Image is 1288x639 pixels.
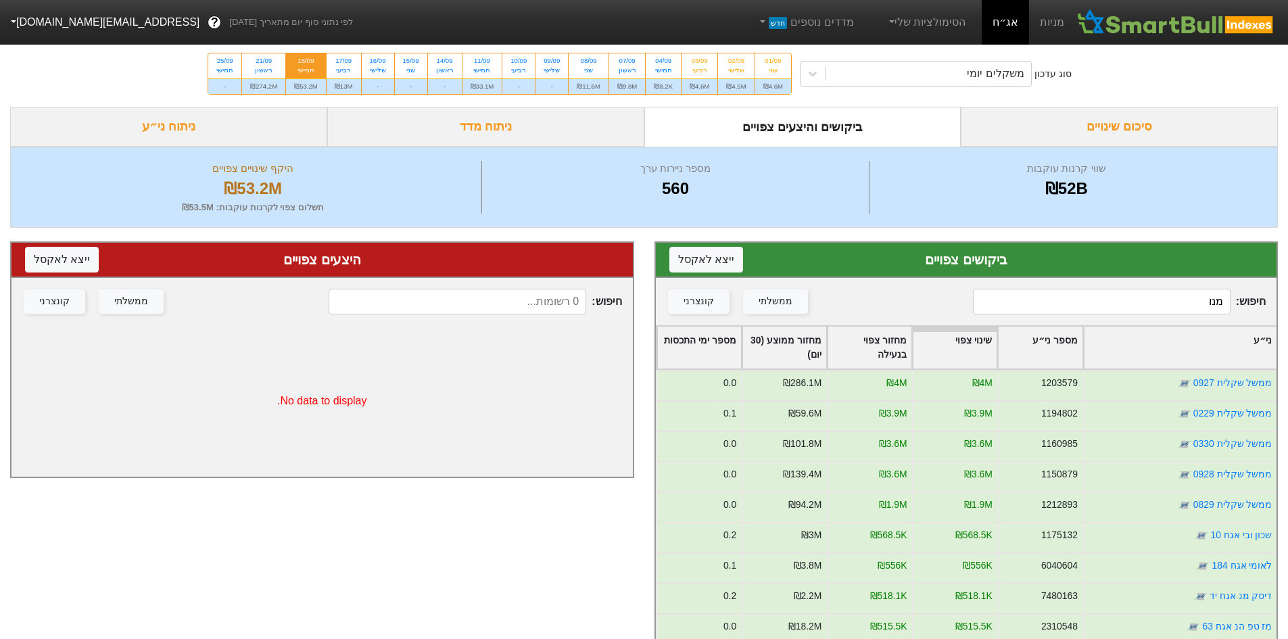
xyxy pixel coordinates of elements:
[335,66,353,75] div: רביעי
[998,327,1082,369] div: Toggle SortBy
[723,406,736,421] div: 0.1
[886,376,907,390] div: ₪4M
[963,559,992,573] div: ₪556K
[1209,590,1272,601] a: דיסק מנ אגח יד
[654,56,673,66] div: 04/09
[535,78,568,94] div: -
[370,66,386,75] div: שלישי
[99,289,164,314] button: ממשלתי
[657,327,741,369] div: Toggle SortBy
[955,619,992,634] div: ₪515.5K
[668,289,730,314] button: קונצרני
[726,66,746,75] div: שלישי
[25,250,619,270] div: היצעים צפויים
[878,437,907,451] div: ₪3.6M
[723,437,736,451] div: 0.0
[294,56,318,66] div: 18/09
[963,498,992,512] div: ₪1.9M
[24,289,85,314] button: קונצרני
[967,66,1024,82] div: משקלים יומי
[963,467,992,481] div: ₪3.6M
[961,107,1278,147] div: סיכום שינויים
[216,66,233,75] div: חמישי
[723,467,736,481] div: 0.0
[644,107,961,147] div: ביקושים והיצעים צפויים
[723,619,736,634] div: 0.0
[690,66,709,75] div: רביעי
[1177,407,1191,421] img: tase link
[955,528,992,542] div: ₪568.5K
[609,78,645,94] div: ₪9.8M
[1193,499,1272,510] a: ממשל שקלית 0829
[878,406,907,421] div: ₪3.9M
[755,78,791,94] div: ₪4.6M
[726,56,746,66] div: 02/09
[329,289,586,314] input: 0 רשומות...
[1196,559,1210,573] img: tase link
[28,161,478,176] div: היקף שינויים צפויים
[873,176,1260,201] div: ₪52B
[510,56,527,66] div: 10/09
[286,78,326,94] div: ₪53.2M
[242,78,285,94] div: ₪274.2M
[1034,67,1072,81] div: סוג עדכון
[1187,620,1200,634] img: tase link
[1041,589,1077,603] div: 7480163
[788,498,821,512] div: ₪94.2M
[869,528,907,542] div: ₪568.5K
[1210,529,1272,540] a: שכון ובי אגח 10
[972,376,992,390] div: ₪4M
[646,78,681,94] div: ₪8.2K
[617,56,637,66] div: 07/09
[1041,467,1077,481] div: 1150879
[1193,377,1272,388] a: ממשל שקלית 0927
[25,247,99,273] button: ייצא לאקסל
[403,56,419,66] div: 15/09
[327,78,361,94] div: ₪13M
[1041,619,1077,634] div: 2310548
[335,56,353,66] div: 17/09
[471,66,494,75] div: חמישי
[654,66,673,75] div: חמישי
[723,376,736,390] div: 0.0
[544,66,560,75] div: שלישי
[1193,408,1272,419] a: ממשל שקלית 0229
[743,289,808,314] button: ממשלתי
[1195,529,1208,542] img: tase link
[723,528,736,542] div: 0.2
[370,56,386,66] div: 16/09
[963,406,992,421] div: ₪3.9M
[783,437,821,451] div: ₪101.8M
[873,161,1260,176] div: שווי קרנות עוקבות
[485,176,865,201] div: 560
[801,528,821,542] div: ₪3M
[723,559,736,573] div: 0.1
[718,78,754,94] div: ₪4.5M
[742,327,826,369] div: Toggle SortBy
[723,589,736,603] div: 0.2
[28,176,478,201] div: ₪53.2M
[955,589,992,603] div: ₪518.1K
[462,78,502,94] div: ₪33.1M
[216,56,233,66] div: 25/09
[208,78,241,94] div: -
[1041,528,1077,542] div: 1175132
[28,201,478,214] div: תשלום צפוי לקרנות עוקבות : ₪53.5M
[1177,377,1191,390] img: tase link
[763,66,783,75] div: שני
[1041,376,1077,390] div: 1203579
[39,294,70,309] div: קונצרני
[577,66,600,75] div: שני
[617,66,637,75] div: ראשון
[329,289,621,314] span: חיפוש :
[10,107,327,147] div: ניתוח ני״ע
[684,294,714,309] div: קונצרני
[783,376,821,390] div: ₪286.1M
[436,66,454,75] div: ראשון
[485,161,865,176] div: מספר ניירות ערך
[788,406,821,421] div: ₪59.6M
[327,107,644,147] div: ניתוח מדד
[869,619,907,634] div: ₪515.5K
[973,289,1231,314] input: 560 רשומות...
[428,78,462,94] div: -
